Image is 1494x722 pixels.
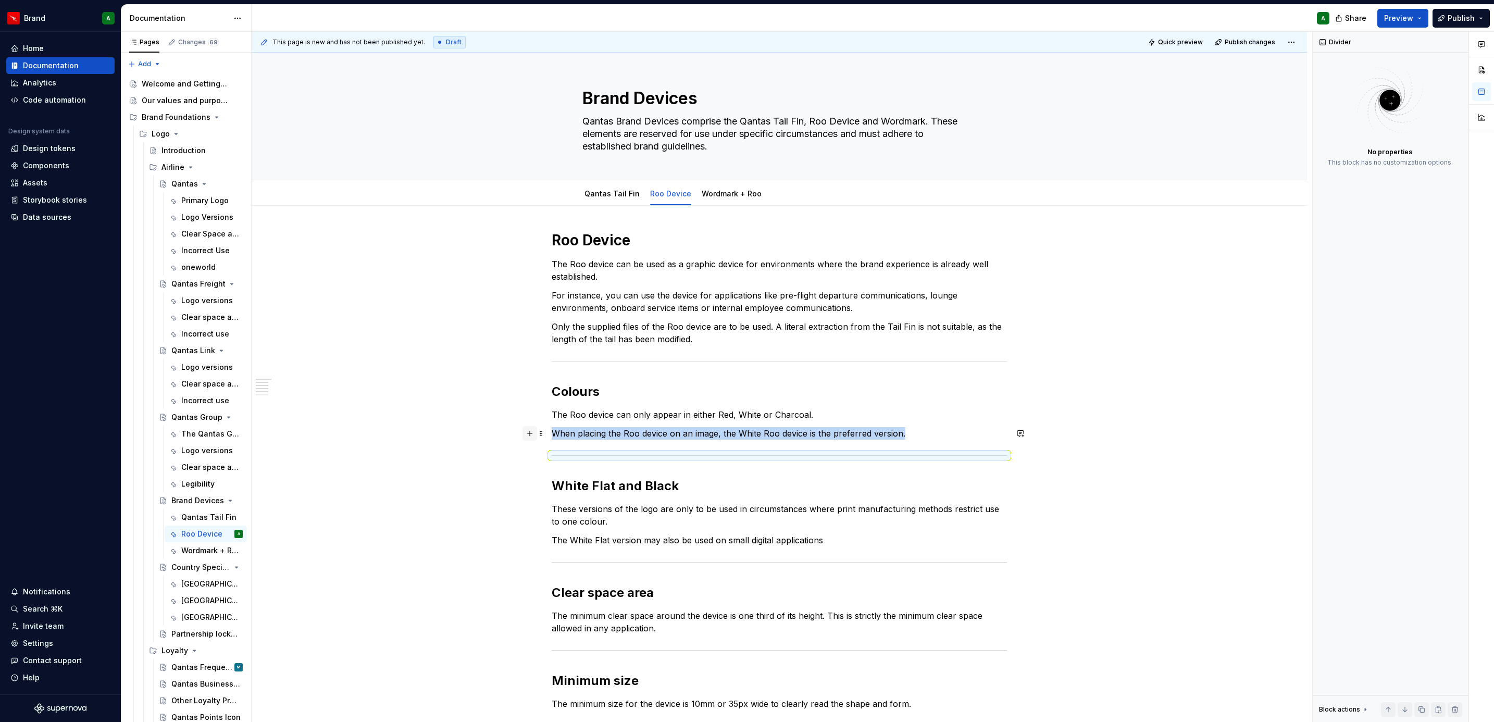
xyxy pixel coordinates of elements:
h2: Clear space area [552,584,1007,601]
a: [GEOGRAPHIC_DATA] [165,576,247,592]
textarea: Brand Devices [580,86,974,111]
a: Incorrect Use [165,242,247,259]
a: Partnership lockups [155,626,247,642]
div: Airline [161,162,184,172]
a: Clear space and minimum size [165,309,247,326]
a: Clear space and minimum size [165,459,247,476]
button: Help [6,669,115,686]
div: Brand Foundations [125,109,247,126]
div: Data sources [23,212,71,222]
button: Publish [1433,9,1490,28]
a: Roo DeviceA [165,526,247,542]
span: Share [1345,13,1366,23]
a: Documentation [6,57,115,74]
a: Our values and purpose [125,92,247,109]
div: Incorrect Use [181,245,230,256]
button: Add [125,57,164,71]
a: Qantas Group [155,409,247,426]
a: Home [6,40,115,57]
div: This block has no customization options. [1327,158,1453,167]
a: Introduction [145,142,247,159]
a: The Qantas Group logo [165,426,247,442]
div: Qantas Frequent Flyer logo [171,662,232,673]
div: Clear Space and Minimum Size [181,229,241,239]
div: Search ⌘K [23,604,63,614]
a: Qantas Frequent Flyer logoM [155,659,247,676]
div: Clear space and minimum size [181,379,241,389]
a: Logo Versions [165,209,247,226]
div: Qantas Group [171,412,222,422]
a: Data sources [6,209,115,226]
p: The minimum size for the device is 10mm or 35px wide to clearly read the shape and form. [552,698,1007,710]
span: This page is new and has not been published yet. [272,38,425,46]
div: A [106,14,110,22]
div: Brand [24,13,45,23]
div: Loyalty [145,642,247,659]
div: A [238,529,240,539]
h2: Minimum size [552,673,1007,689]
div: Logo [152,129,170,139]
button: Contact support [6,652,115,669]
div: Block actions [1319,702,1369,717]
div: Help [23,673,40,683]
h2: White Flat and Black [552,478,1007,494]
div: Clear space and minimum size [181,462,241,472]
div: Legibility [181,479,215,489]
div: Components [23,160,69,171]
div: Home [23,43,44,54]
div: The Qantas Group logo [181,429,241,439]
a: Incorrect use [165,326,247,342]
p: The Roo device can be used as a graphic device for environments where the brand experience is alr... [552,258,1007,283]
div: Logo versions [181,362,233,372]
p: The Roo device can only appear in either Red, White or Charcoal. [552,408,1007,421]
a: Wordmark + Roo [702,189,762,198]
div: Qantas Tail Fin [580,182,644,204]
div: Logo versions [181,295,233,306]
div: No properties [1367,148,1412,156]
span: Preview [1384,13,1413,23]
div: Qantas [171,179,198,189]
div: Incorrect use [181,329,229,339]
div: Our values and purpose [142,95,228,106]
button: BrandA [2,7,119,29]
a: Analytics [6,74,115,91]
div: Pages [129,38,159,46]
textarea: Qantas Brand Devices comprise the Qantas Tail Fin, Roo Device and Wordmark. These elements are re... [580,113,974,155]
div: Documentation [23,60,79,71]
a: Other Loyalty Products [155,692,247,709]
div: Qantas Business Rewards [171,679,241,689]
h1: Roo Device [552,231,1007,250]
div: Changes [178,38,219,46]
p: The White Flat version may also be used on small digital applications [552,534,1007,546]
div: Notifications [23,587,70,597]
div: Logo [135,126,247,142]
a: Qantas Freight [155,276,247,292]
div: Primary Logo [181,195,229,206]
a: Components [6,157,115,174]
div: Design tokens [23,143,76,154]
div: Documentation [130,13,228,23]
div: Brand Devices [171,495,224,506]
div: Airline [145,159,247,176]
a: oneworld [165,259,247,276]
a: Qantas Tail Fin [165,509,247,526]
a: Invite team [6,618,115,634]
div: Design system data [8,127,70,135]
p: For instance, you can use the device for applications like pre-flight departure communications, l... [552,289,1007,314]
div: Qantas Freight [171,279,226,289]
button: Publish changes [1212,35,1280,49]
div: Storybook stories [23,195,87,205]
span: 69 [208,38,219,46]
a: Primary Logo [165,192,247,209]
div: Assets [23,178,47,188]
div: A [1321,14,1325,22]
div: Roo Device [646,182,695,204]
div: Incorrect use [181,395,229,406]
div: Introduction [161,145,206,156]
div: M [237,662,240,673]
div: oneworld [181,262,216,272]
div: Loyalty [161,645,188,656]
a: Qantas [155,176,247,192]
div: Roo Device [181,529,222,539]
button: Search ⌘K [6,601,115,617]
